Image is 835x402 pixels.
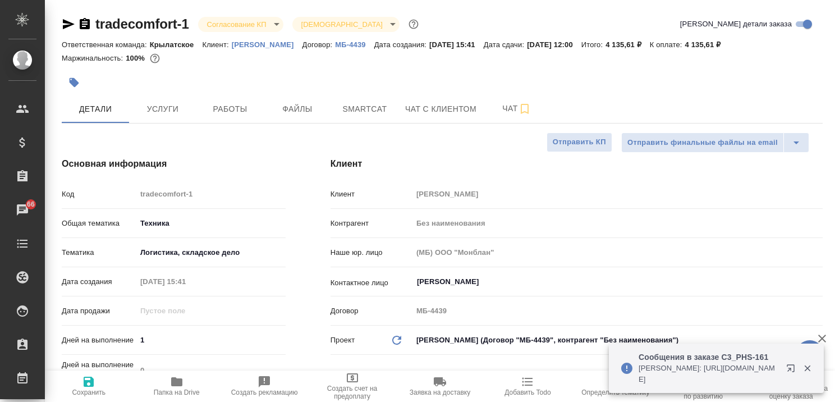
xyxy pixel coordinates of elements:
[132,371,220,402] button: Папка на Drive
[62,335,136,346] p: Дней на выполнение
[136,303,235,319] input: Пустое поле
[202,40,231,49] p: Клиент:
[429,40,484,49] p: [DATE] 15:41
[62,54,126,62] p: Маржинальность:
[412,186,823,202] input: Пустое поле
[136,362,286,378] input: Пустое поле
[639,351,779,363] p: Сообщения в заказе C3_PHS-161
[685,40,730,49] p: 4 135,61 ₽
[308,371,396,402] button: Создать счет на предоплату
[232,40,302,49] p: [PERSON_NAME]
[302,40,336,49] p: Договор:
[62,247,136,258] p: Тематика
[232,39,302,49] a: [PERSON_NAME]
[136,332,286,348] input: ✎ Введи что-нибудь
[374,40,429,49] p: Дата создания:
[547,133,612,152] button: Отправить КП
[396,371,484,402] button: Заявка на доставку
[581,40,605,49] p: Итого:
[62,157,286,171] h4: Основная информация
[484,40,527,49] p: Дата сдачи:
[148,51,162,66] button: 0.00 RUB;
[203,102,257,116] span: Работы
[335,39,374,49] a: МБ-4439
[621,133,809,153] div: split button
[484,371,571,402] button: Добавить Todo
[136,186,286,202] input: Пустое поле
[62,305,136,317] p: Дата продажи
[650,40,685,49] p: К оплате:
[72,389,105,396] span: Сохранить
[68,102,122,116] span: Детали
[298,20,386,29] button: [DEMOGRAPHIC_DATA]
[231,389,298,396] span: Создать рекламацию
[406,17,421,31] button: Доп статусы указывают на важность/срочность заказа
[621,133,784,153] button: Отправить финальные файлы на email
[150,40,203,49] p: Крылатское
[504,389,550,396] span: Добавить Todo
[518,102,531,116] svg: Подписаться
[331,247,412,258] p: Наше юр. лицо
[20,199,42,210] span: 66
[605,40,650,49] p: 4 135,61 ₽
[412,331,823,350] div: [PERSON_NAME] (Договор "МБ-4439", контрагент "Без наименования")
[412,215,823,231] input: Пустое поле
[136,273,235,290] input: Пустое поле
[335,40,374,49] p: МБ-4439
[331,218,412,229] p: Контрагент
[410,389,470,396] span: Заявка на доставку
[126,54,148,62] p: 100%
[331,335,355,346] p: Проект
[639,363,779,385] p: [PERSON_NAME]: [URL][DOMAIN_NAME]
[680,19,792,30] span: [PERSON_NAME] детали заказа
[62,40,150,49] p: Ответственная команда:
[338,102,392,116] span: Smartcat
[270,102,324,116] span: Файлы
[136,102,190,116] span: Услуги
[45,371,132,402] button: Сохранить
[796,340,824,368] button: 🙏
[490,102,544,116] span: Чат
[627,136,778,149] span: Отправить финальные файлы на email
[154,389,200,396] span: Папка на Drive
[572,371,659,402] button: Определить тематику
[796,363,819,373] button: Закрыть
[315,385,389,400] span: Создать счет на предоплату
[816,281,819,283] button: Open
[3,196,42,224] a: 66
[136,243,286,262] div: Логистика, складское дело
[412,244,823,261] input: Пустое поле
[405,102,476,116] span: Чат с клиентом
[527,40,581,49] p: [DATE] 12:00
[204,20,270,29] button: Согласование КП
[62,70,86,95] button: Добавить тэг
[62,189,136,200] p: Код
[221,371,308,402] button: Создать рекламацию
[62,218,136,229] p: Общая тематика
[136,214,286,233] div: Техника
[553,136,606,149] span: Отправить КП
[95,16,189,31] a: tradecomfort-1
[779,357,806,384] button: Открыть в новой вкладке
[331,157,823,171] h4: Клиент
[331,189,412,200] p: Клиент
[412,303,823,319] input: Пустое поле
[62,17,75,31] button: Скопировать ссылку для ЯМессенджера
[198,17,283,32] div: Согласование КП
[292,17,400,32] div: Согласование КП
[331,305,412,317] p: Договор
[331,277,412,289] p: Контактное лицо
[62,276,136,287] p: Дата создания
[62,359,136,382] p: Дней на выполнение (авт.)
[581,389,649,396] span: Определить тематику
[78,17,91,31] button: Скопировать ссылку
